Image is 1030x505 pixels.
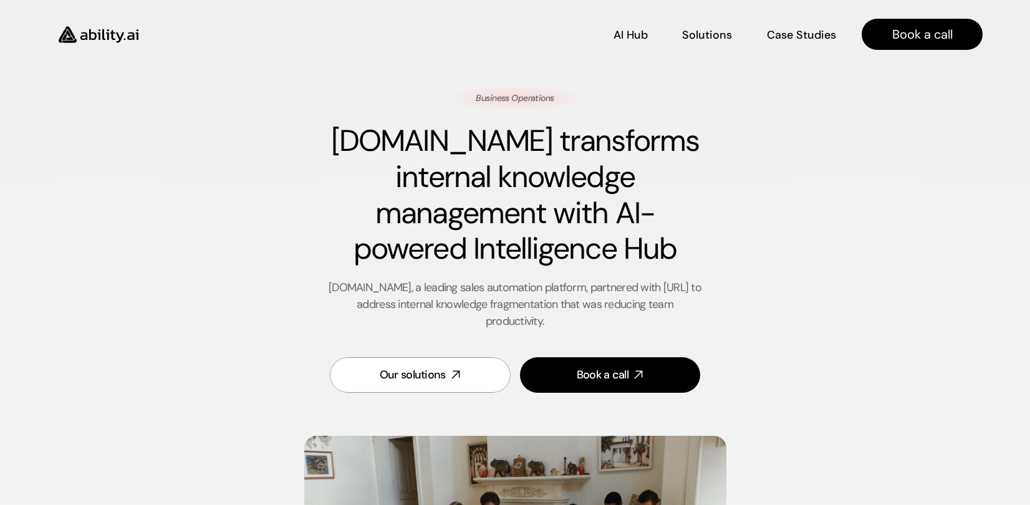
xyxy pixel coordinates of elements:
div: Our solutions [380,367,446,383]
nav: Main navigation [156,19,983,50]
a: Solutions [682,24,732,46]
a: Case Studies [766,24,837,46]
div: Book a call [577,367,628,383]
p: Business Operations [476,92,554,105]
a: AI Hub [614,24,648,46]
h1: [DOMAIN_NAME] transforms internal knowledge management with AI-powered Intelligence Hub [328,123,702,266]
a: Book a call [520,357,701,393]
a: Book a call [862,19,983,50]
p: Book a call [892,26,953,43]
p: Case Studies [767,27,836,43]
p: [DOMAIN_NAME], a leading sales automation platform, partnered with [URL] to address internal know... [328,279,702,330]
p: AI Hub [614,27,648,43]
p: Solutions [682,27,732,43]
a: Our solutions [330,357,511,393]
